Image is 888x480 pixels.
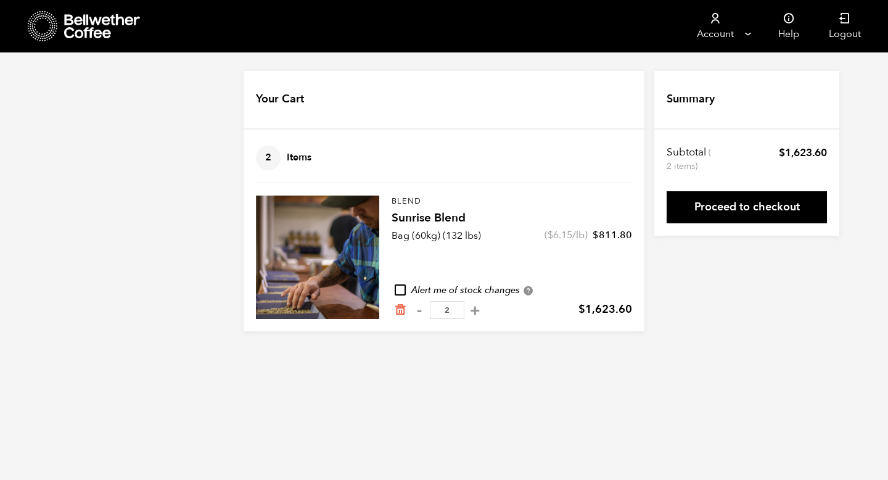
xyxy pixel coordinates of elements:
[548,228,572,242] bdi: 6.15
[545,228,588,242] span: ( /lb)
[593,228,599,242] span: $
[256,91,304,107] h4: Your Cart
[667,146,713,173] th: Subtotal
[548,228,553,242] span: $
[394,304,406,317] a: Remove from cart
[667,91,715,107] h4: Summary
[392,284,632,297] div: Alert me of stock changes
[392,210,632,227] h4: Sunrise Blend
[467,304,483,317] button: +
[779,146,827,160] bdi: 1,623.60
[430,301,464,319] input: Qty
[667,191,827,223] a: Proceed to checkout
[779,146,785,160] span: $
[392,196,632,208] p: Blend
[256,146,281,170] span: 2
[392,228,481,243] p: Bag (60kg) (132 lbs)
[578,302,585,317] span: $
[593,228,632,242] bdi: 811.80
[578,302,632,317] bdi: 1,623.60
[256,146,311,170] h4: Items
[411,304,427,317] button: -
